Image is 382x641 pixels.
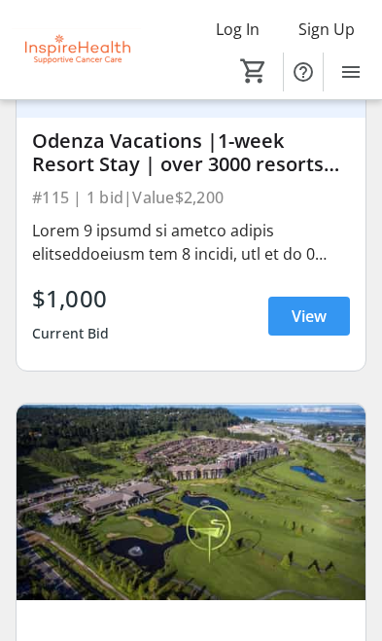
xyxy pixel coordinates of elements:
button: Menu [331,53,370,91]
div: Lorem 9 ipsumd si ametco adipis elitseddoeiusm tem 8 incidi, utl et do 0 magnaali (32 eni admin) ... [32,219,350,266]
img: InspireHealth Supportive Cancer Care's Logo [12,14,141,87]
a: View [268,297,350,336]
div: Odenza Vacations |1-week Resort Stay | over 3000 resorts worldwide - [GEOGRAPHIC_DATA], [GEOGRAPH... [32,129,350,176]
button: Log In [200,14,275,45]
div: Current Bid [32,316,110,351]
span: View [292,304,327,328]
div: #115 | 1 bid | Value $2,200 [32,184,350,211]
button: Help [284,53,323,91]
button: Sign Up [283,14,370,45]
span: Sign Up [298,18,355,41]
div: $1,000 [32,281,110,316]
img: Golf for 4 with Power Carts | Tsawwassen Springs [17,404,365,600]
button: Cart [236,53,271,89]
span: Log In [216,18,260,41]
